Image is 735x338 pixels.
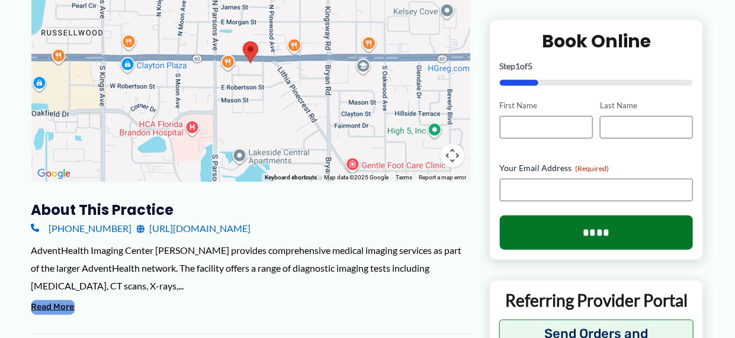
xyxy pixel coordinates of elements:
button: Read More [31,300,75,314]
div: AdventHealth Imaging Center [PERSON_NAME] provides comprehensive medical imaging services as part... [31,242,470,294]
p: Step of [500,62,694,70]
label: Your Email Address [500,162,694,174]
a: [PHONE_NUMBER] [31,220,132,237]
button: Keyboard shortcuts [265,173,317,182]
label: Last Name [600,100,693,111]
img: Google [34,166,73,182]
a: Report a map error [419,174,467,181]
span: 5 [528,61,533,71]
p: Referring Provider Portal [499,289,694,311]
span: Map data ©2025 Google [324,174,389,181]
span: 1 [516,61,521,71]
label: First Name [500,100,593,111]
a: Terms (opens in new tab) [396,174,412,181]
a: Open this area in Google Maps (opens a new window) [34,166,73,182]
button: Map camera controls [441,144,464,168]
h2: Book Online [500,30,694,53]
h3: About this practice [31,201,470,219]
a: [URL][DOMAIN_NAME] [137,220,251,237]
span: (Required) [576,164,609,173]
